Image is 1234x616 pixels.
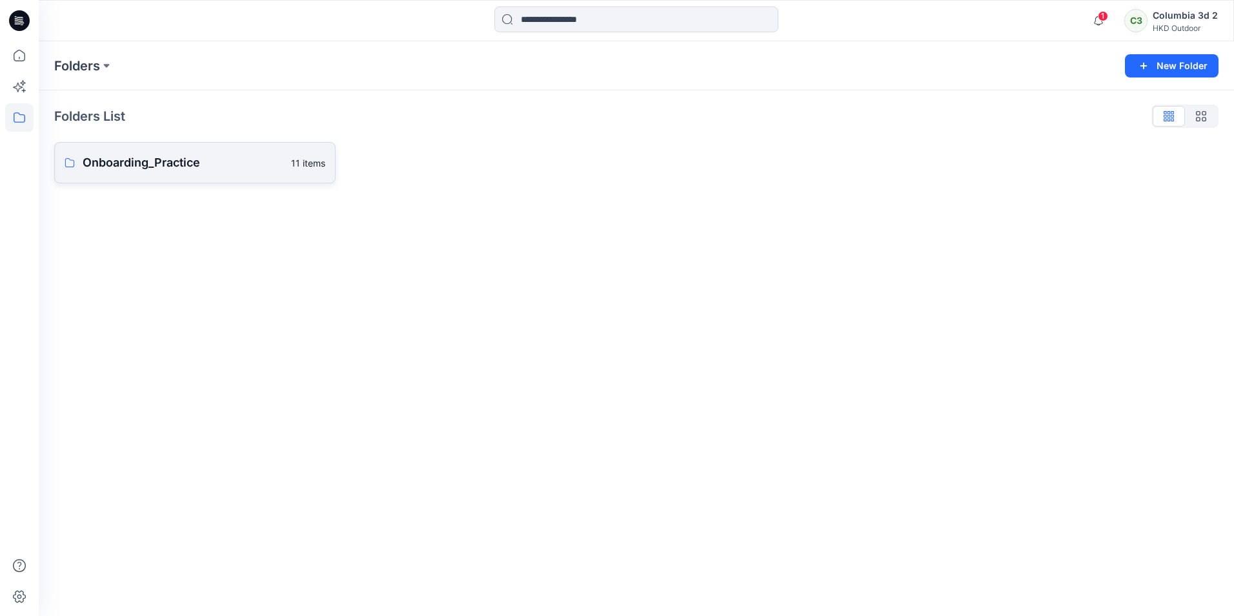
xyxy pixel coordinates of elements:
[1125,54,1219,77] button: New Folder
[54,142,336,183] a: Onboarding_Practice11 items
[54,107,125,126] p: Folders List
[291,156,325,170] p: 11 items
[54,57,100,75] a: Folders
[1098,11,1108,21] span: 1
[1153,8,1218,23] div: Columbia 3d 2
[1153,23,1218,33] div: HKD Outdoor
[83,154,283,172] p: Onboarding_Practice
[1124,9,1148,32] div: C3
